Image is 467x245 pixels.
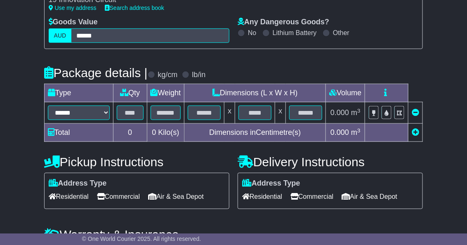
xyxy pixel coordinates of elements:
[147,124,184,142] td: Kilo(s)
[273,29,317,37] label: Lithium Battery
[147,84,184,102] td: Weight
[412,128,419,137] a: Add new item
[148,190,204,203] span: Air & Sea Depot
[44,155,229,169] h4: Pickup Instructions
[152,128,156,137] span: 0
[192,71,206,80] label: lb/in
[224,102,235,124] td: x
[97,190,140,203] span: Commercial
[49,179,107,188] label: Address Type
[44,228,423,241] h4: Warranty & Insurance
[275,102,286,124] td: x
[105,5,164,11] a: Search address book
[238,18,329,27] label: Any Dangerous Goods?
[49,28,72,43] label: AUD
[330,108,349,117] span: 0.000
[326,84,365,102] td: Volume
[184,84,326,102] td: Dimensions (L x W x H)
[333,29,349,37] label: Other
[113,124,147,142] td: 0
[357,108,361,114] sup: 3
[330,128,349,137] span: 0.000
[44,124,113,142] td: Total
[82,236,201,242] span: © One World Courier 2025. All rights reserved.
[238,155,423,169] h4: Delivery Instructions
[342,190,398,203] span: Air & Sea Depot
[49,18,98,27] label: Goods Value
[49,5,97,11] a: Use my address
[242,190,282,203] span: Residential
[290,190,333,203] span: Commercial
[184,124,326,142] td: Dimensions in Centimetre(s)
[242,179,300,188] label: Address Type
[113,84,147,102] td: Qty
[412,108,419,117] a: Remove this item
[351,108,361,117] span: m
[357,127,361,134] sup: 3
[248,29,256,37] label: No
[44,66,148,80] h4: Package details |
[158,71,178,80] label: kg/cm
[44,84,113,102] td: Type
[351,128,361,137] span: m
[49,190,89,203] span: Residential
